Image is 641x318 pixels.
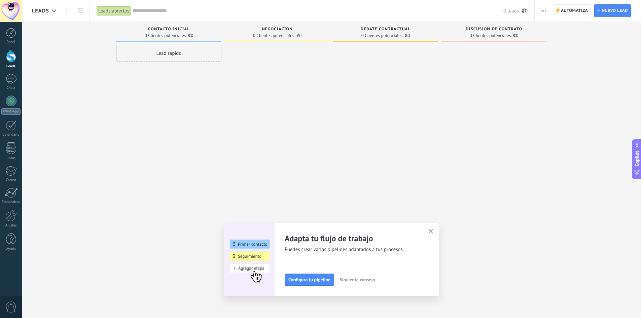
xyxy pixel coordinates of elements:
div: Debate contractual [336,27,435,33]
div: Calendario [1,133,21,137]
div: Ajustes [1,223,21,228]
a: Lista [75,4,86,17]
span: Discusión de contrato [466,27,522,32]
a: Automatiza [553,4,591,17]
button: Configura tu pipeline [285,274,334,286]
div: WhatsApp [1,108,21,115]
span: Nuevo lead [602,5,628,17]
div: Contacto inicial [120,27,218,33]
span: Automatiza [561,5,588,17]
span: 0 Clientes potenciales: [470,34,512,38]
span: 0 Clientes potenciales: [145,34,187,38]
span: 0 leads: [503,8,520,14]
span: Negociación [262,27,293,32]
span: Configura tu pipeline [288,277,330,282]
span: ₡0 [188,34,193,38]
a: Leads [63,4,75,17]
div: Ayuda [1,247,21,251]
span: 0 Clientes potenciales: [361,34,403,38]
div: Lead rápido [116,45,221,62]
span: Siguiente consejo [340,277,375,282]
div: Leads abiertos [97,6,131,16]
span: Copilot [634,151,640,166]
a: Nuevo lead [594,4,631,17]
div: Chats [1,86,21,90]
span: ₡0 [405,34,410,38]
span: ₡0 [296,34,301,38]
div: Negociación [228,27,326,33]
div: Leads [1,64,21,69]
h2: Adapta tu flujo de trabajo [285,233,420,244]
button: Siguiente consejo [336,275,378,285]
span: ₡0 [513,34,518,38]
span: 0 Clientes potenciales: [253,34,295,38]
button: Más [539,4,548,17]
span: Puedes crear varios pipelines adaptados a tus procesos. [285,246,420,253]
span: ₡0 [522,8,528,14]
div: Correo [1,178,21,182]
span: Debate contractual [361,27,411,32]
div: Discusión de contrato [445,27,543,33]
span: Leads [32,8,49,14]
div: Listas [1,156,21,161]
div: Estadísticas [1,200,21,204]
span: Contacto inicial [148,27,190,32]
div: Panel [1,40,21,44]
